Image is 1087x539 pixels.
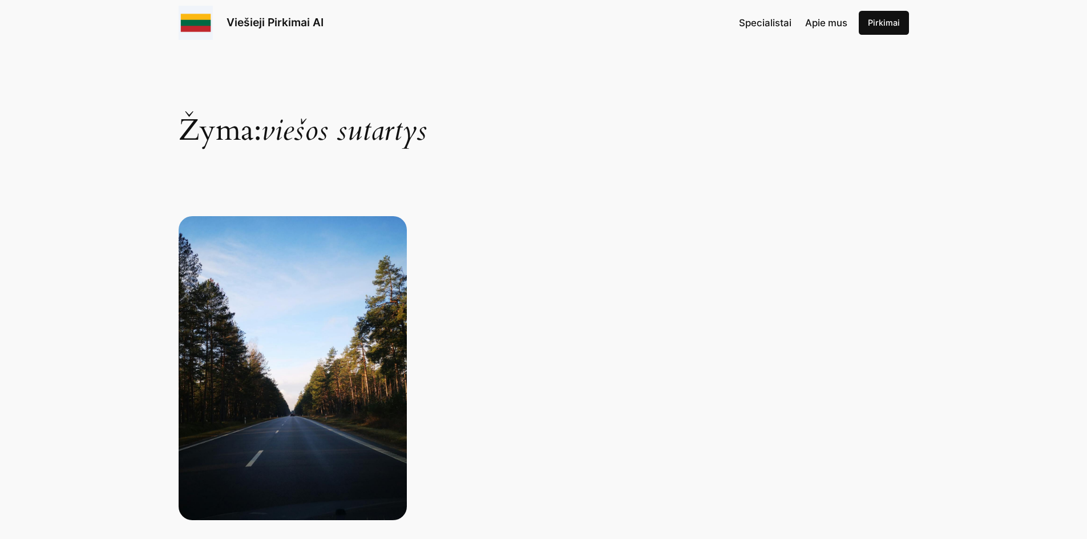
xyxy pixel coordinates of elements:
[739,17,791,29] span: Specialistai
[739,15,847,30] nav: Navigation
[179,216,407,520] : Paviešintos viešųjų pirkimų sutartys: ką svarbu žinoti
[805,17,847,29] span: Apie mus
[859,11,909,35] a: Pirkimai
[805,15,847,30] a: Apie mus
[179,6,213,40] img: Viešieji pirkimai logo
[739,15,791,30] a: Specialistai
[179,56,909,145] h1: Žyma:
[261,110,427,151] span: viešos sutartys
[227,15,324,29] a: Viešieji Pirkimai AI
